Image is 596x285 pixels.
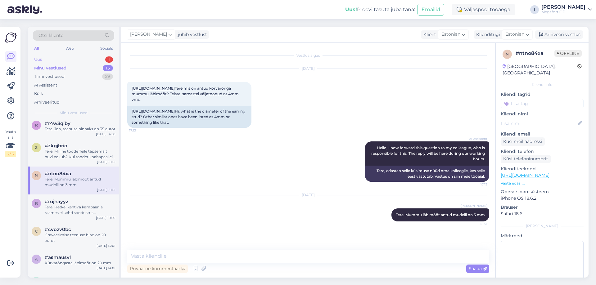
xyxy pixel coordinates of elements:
span: a [35,257,38,261]
div: [DATE] 10:50 [96,216,115,220]
div: Hi, what is the diameter of the earring stud? Other similar ones have been listed as 4mm or somet... [127,106,251,128]
div: 1 [105,56,113,63]
p: Klienditeekond [501,166,584,172]
span: Offline [554,50,582,57]
div: Tere. Hetkel kehtiva kampaania raames ei kehti soodustus Nomination [PERSON_NAME] ehetele. Nomina... [45,204,115,216]
div: [DATE] 10:51 [97,160,115,164]
div: [PERSON_NAME] [541,5,585,10]
span: #asmausvl [45,255,71,260]
div: [GEOGRAPHIC_DATA], [GEOGRAPHIC_DATA] [503,63,577,76]
p: Vaata edasi ... [501,180,584,186]
span: Hello, I now forward this question to my colleague, who is responsible for this. The reply will b... [371,145,486,161]
div: Väljaspool tööaega [452,4,515,15]
span: Estonian [441,31,460,38]
span: 10:51 [464,222,487,226]
div: Arhiveeritud [34,99,60,105]
span: #r4w3qiby [45,121,70,126]
div: AI Assistent [34,82,57,88]
div: Privaatne kommentaar [127,265,188,273]
div: Tere. Mummu läbimõõt antud mudelil on 3 mm [45,176,115,188]
input: Lisa tag [501,99,584,108]
div: [PERSON_NAME] [501,223,584,229]
p: Märkmed [501,233,584,239]
div: Graveerimise teenuse hind on 20 eurot [45,232,115,243]
div: [DATE] 10:51 [97,188,115,192]
p: iPhone OS 18.6.2 [501,195,584,202]
div: Minu vestlused [34,65,66,71]
p: Brauser [501,204,584,211]
span: #ntno84xa [45,171,71,176]
div: Proovi tasuta juba täna: [345,6,415,13]
span: 17:13 [464,182,487,187]
span: #vh4yra3w [45,277,71,283]
div: 2 / 3 [5,151,16,157]
div: 29 [102,73,113,80]
img: Askly Logo [5,32,17,43]
div: Uus [34,56,42,63]
div: 15 [103,65,113,71]
p: Operatsioonisüsteem [501,189,584,195]
div: Klienditugi [474,31,500,38]
span: z [35,145,38,150]
div: Vestlus algas [127,53,489,58]
div: Tere. Milline toode Teile täpsemalt huvi pakub? Kui toodet koahapeal ei ole siis [PERSON_NAME] [P... [45,149,115,160]
div: Tere, edastan selle küsimuse nüüd oma kolleegile, kes selle eest vastutab. Vastus on siin meie tö... [365,166,489,182]
span: 17:13 [129,128,152,133]
div: Kliendi info [501,82,584,87]
span: [PERSON_NAME] [130,31,167,38]
span: #rujhayyz [45,199,68,204]
p: Kliendi nimi [501,111,584,117]
span: Tere mis on antud kõrvarõnga mummu läbimõõt? Teistel sarnastel väljatoodud nt 4mm vms. [132,86,240,102]
div: Küsi telefoninumbrit [501,155,551,163]
span: Saada [469,266,487,271]
div: Tiimi vestlused [34,73,65,80]
span: #zkgjbrio [45,143,67,149]
span: r [35,123,38,127]
a: [URL][DOMAIN_NAME] [501,172,549,178]
a: [URL][DOMAIN_NAME] [132,109,175,114]
div: Megafort OÜ [541,10,585,15]
input: Lisa nimi [501,120,576,127]
a: [PERSON_NAME]Megafort OÜ [541,5,592,15]
div: I [530,5,539,14]
div: Tere. Jah, teenuse hinnaks on 35 eurot [45,126,115,132]
div: Arhiveeri vestlus [535,30,583,39]
div: Socials [99,44,114,52]
div: Vaata siia [5,129,16,157]
p: Kliendi email [501,131,584,137]
div: Web [64,44,75,52]
button: Emailid [418,4,444,16]
div: [DATE] 14:50 [96,132,115,136]
p: Safari 18.6 [501,211,584,217]
span: #cvozv0bc [45,227,71,232]
div: [DATE] [127,192,489,198]
div: [DATE] [127,66,489,71]
span: AI Assistent [464,136,487,141]
span: Otsi kliente [38,32,63,39]
div: Kõik [34,91,43,97]
div: # ntno84xa [516,50,554,57]
span: r [35,201,38,206]
div: Kürvarõngaste läbimõõt on 20 mm [45,260,115,266]
span: n [506,52,509,56]
span: n [35,173,38,178]
span: Estonian [505,31,524,38]
div: Klient [421,31,436,38]
b: Uus! [345,7,357,12]
span: Tere. Mummu läbimõõt antud mudelil on 3 mm [396,212,485,217]
p: Kliendi tag'id [501,91,584,98]
span: c [35,229,38,234]
div: [DATE] 14:01 [97,266,115,270]
div: [DATE] 14:01 [97,243,115,248]
span: [PERSON_NAME] [461,203,487,208]
span: Minu vestlused [60,110,88,116]
div: juhib vestlust [175,31,207,38]
a: [URL][DOMAIN_NAME] [132,86,175,91]
div: Küsi meiliaadressi [501,137,545,146]
div: All [33,44,40,52]
p: Kliendi telefon [501,148,584,155]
